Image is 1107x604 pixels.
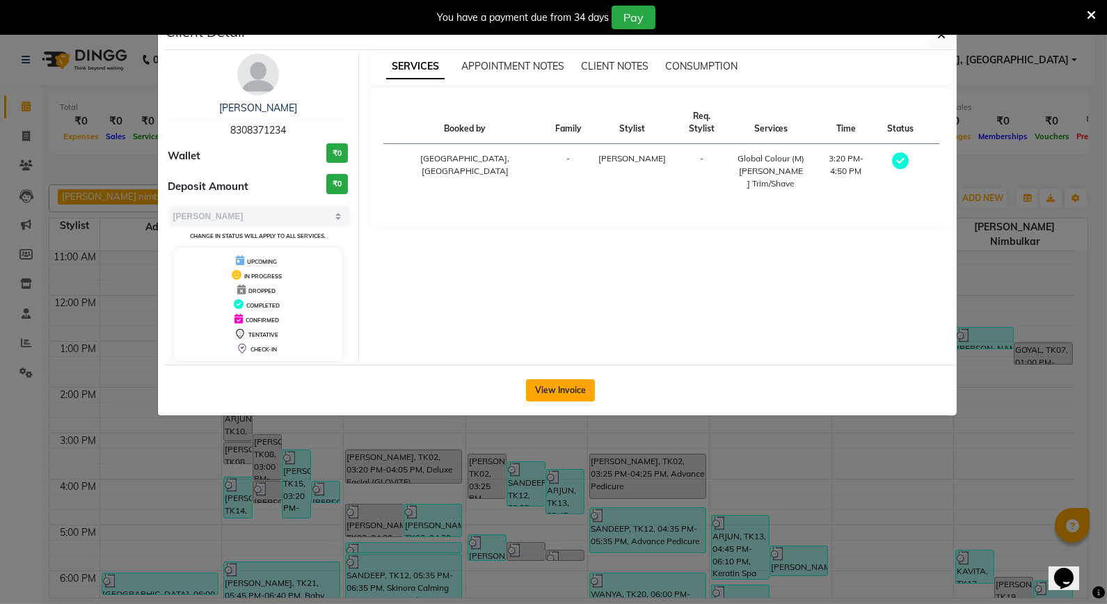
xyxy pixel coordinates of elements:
[248,287,276,294] span: DROPPED
[665,60,738,72] span: CONSUMPTION
[250,346,277,353] span: CHECK-IN
[247,258,277,265] span: UPCOMING
[674,102,729,144] th: Req. Stylist
[738,165,804,190] div: [PERSON_NAME] Trim/Shave
[168,179,249,195] span: Deposit Amount
[386,54,445,79] span: SERVICES
[237,54,279,95] img: avatar
[383,144,547,199] td: [GEOGRAPHIC_DATA], [GEOGRAPHIC_DATA]
[230,124,286,136] span: 8308371234
[383,102,547,144] th: Booked by
[168,148,201,164] span: Wallet
[437,10,609,25] div: You have a payment due from 34 days
[1049,548,1093,590] iframe: chat widget
[738,152,804,165] div: Global Colour (M)
[326,174,348,194] h3: ₹0
[590,102,674,144] th: Stylist
[547,102,590,144] th: Family
[813,144,879,199] td: 3:20 PM-4:50 PM
[246,317,279,324] span: CONFIRMED
[461,60,564,72] span: APPOINTMENT NOTES
[581,60,648,72] span: CLIENT NOTES
[547,144,590,199] td: -
[326,143,348,164] h3: ₹0
[674,144,729,199] td: -
[246,302,280,309] span: COMPLETED
[879,102,922,144] th: Status
[598,153,666,164] span: [PERSON_NAME]
[526,379,595,402] button: View Invoice
[190,232,326,239] small: Change in status will apply to all services.
[612,6,655,29] button: Pay
[244,273,282,280] span: IN PROGRESS
[248,331,278,338] span: TENTATIVE
[219,102,297,114] a: [PERSON_NAME]
[729,102,813,144] th: Services
[813,102,879,144] th: Time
